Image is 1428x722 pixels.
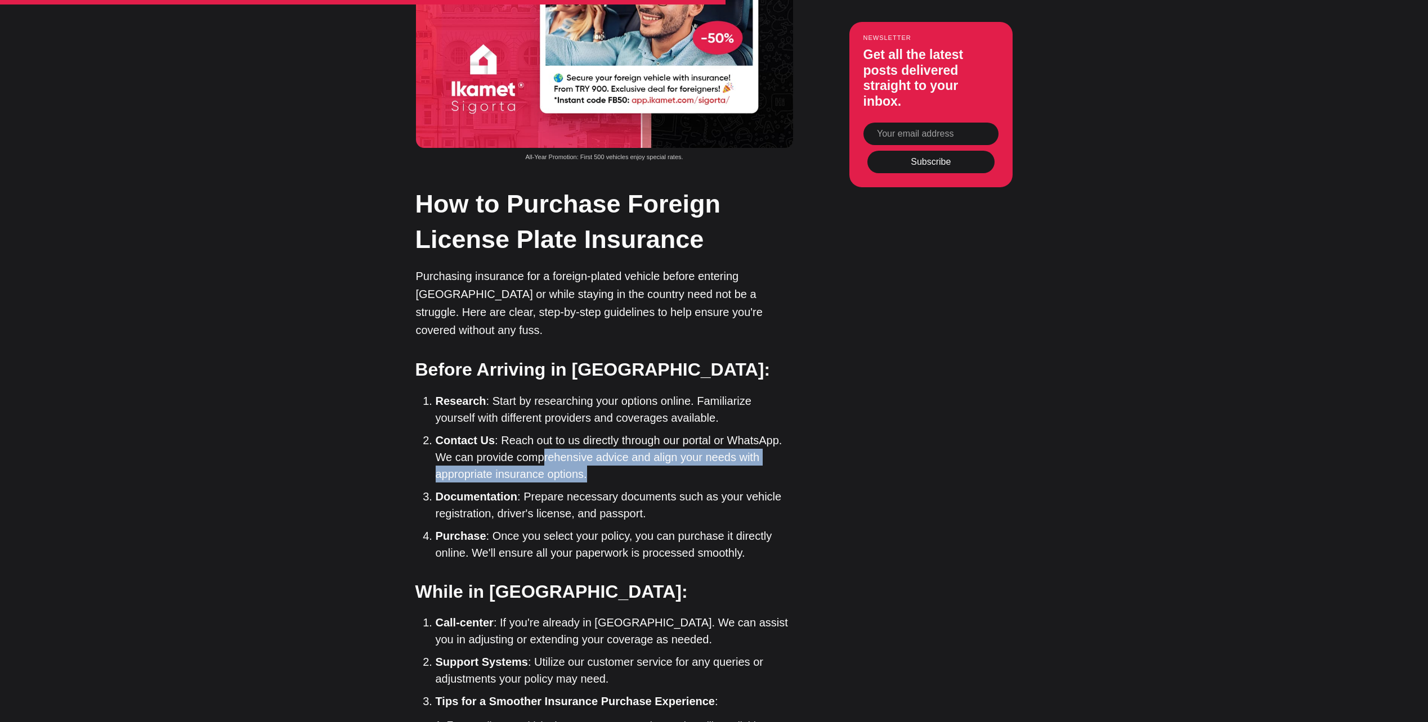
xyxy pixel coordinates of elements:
[415,579,793,604] h3: While in [GEOGRAPHIC_DATA]:
[863,122,999,145] input: Your email address
[436,432,793,482] li: : Reach out to us directly through our portal or WhatsApp. We can provide comprehensive advice an...
[415,186,793,257] h2: How to Purchase Foreign License Plate Insurance
[436,614,793,648] li: : If you're already in [GEOGRAPHIC_DATA]. We can assist you in adjusting or extending your covera...
[436,616,494,629] strong: Call-center
[863,47,999,109] h3: Get all the latest posts delivered straight to your inbox.
[436,653,793,687] li: : Utilize our customer service for any queries or adjustments your policy may need.
[415,357,793,382] h3: Before Arriving in [GEOGRAPHIC_DATA]:
[436,695,715,707] strong: Tips for a Smoother Insurance Purchase Experience
[416,267,793,339] p: Purchasing insurance for a foreign-plated vehicle before entering [GEOGRAPHIC_DATA] or while stay...
[436,434,495,446] strong: Contact Us
[436,530,486,542] strong: Purchase
[436,488,793,522] li: : Prepare necessary documents such as your vehicle registration, driver's license, and passport.
[436,392,793,426] li: : Start by researching your options online. Familiarize yourself with different providers and cov...
[436,527,793,561] li: : Once you select your policy, you can purchase it directly online. We'll ensure all your paperwo...
[436,395,486,407] strong: Research
[867,150,995,173] button: Subscribe
[436,490,518,503] strong: Documentation
[525,154,683,160] span: All-Year Promotion: First 500 vehicles enjoy special rates.
[436,656,528,668] strong: Support Systems
[863,34,999,41] small: Newsletter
